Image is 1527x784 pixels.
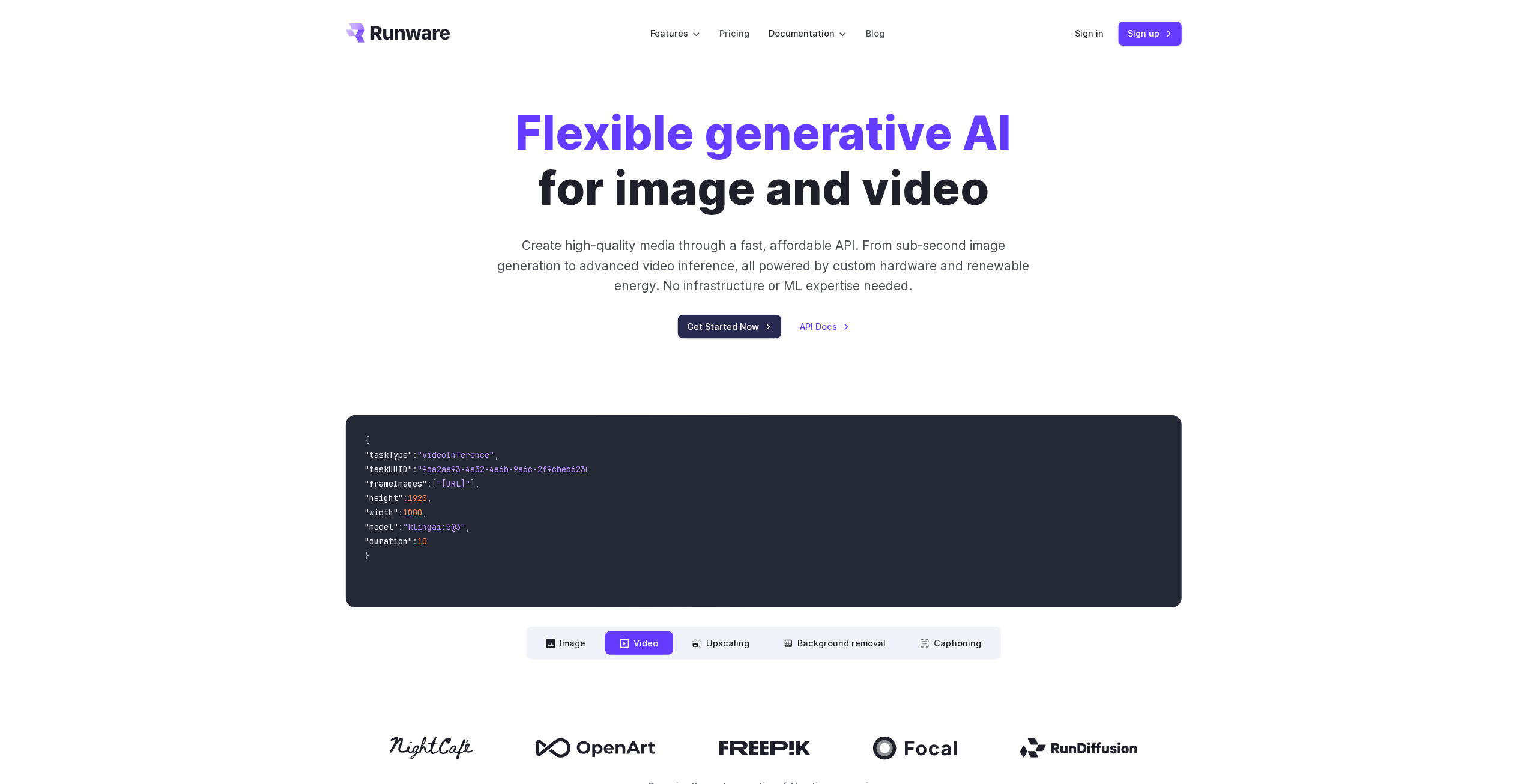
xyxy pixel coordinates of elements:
h1: for image and video [516,106,1012,216]
button: Image [531,631,600,655]
a: Go to / [346,23,450,43]
p: Create high-quality media through a fast, affordable API. From sub-second image generation to adv... [496,236,1031,296]
span: "videoInference" [418,449,495,460]
span: , [428,493,432,503]
span: "frameImages" [365,478,428,489]
span: [ [432,478,437,489]
span: "height" [365,493,404,503]
span: 1080 [404,507,423,518]
label: Features [650,26,700,40]
span: "duration" [365,536,413,547]
span: } [365,550,370,561]
span: : [404,493,408,503]
a: Pricing [719,26,749,40]
span: , [466,521,471,532]
span: "taskType" [365,449,413,460]
span: : [413,464,418,475]
span: "taskUUID" [365,464,413,475]
span: : [399,521,404,532]
span: : [399,507,404,518]
span: "model" [365,521,399,532]
span: : [413,449,418,460]
span: ] [471,478,476,489]
a: Sign in [1075,26,1104,40]
span: , [423,507,428,518]
span: 1920 [408,493,428,503]
span: , [495,449,500,460]
a: Blog [866,26,884,40]
span: "width" [365,507,399,518]
span: { [365,435,370,446]
a: Sign up [1119,22,1182,45]
span: , [476,478,480,489]
button: Upscaling [678,631,764,655]
button: Captioning [906,631,996,655]
a: API Docs [800,320,850,333]
span: : [428,478,432,489]
a: Get Started Now [678,315,781,338]
span: "klingai:5@3" [404,521,466,532]
button: Video [605,631,673,655]
label: Documentation [769,26,847,40]
button: Background removal [769,631,901,655]
span: "9da2ae93-4a32-4e6b-9a6c-2f9cbeb62301" [418,464,600,475]
span: 10 [418,536,428,547]
span: : [413,536,418,547]
strong: Flexible generative AI [516,105,1012,161]
span: "[URL]" [437,478,471,489]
